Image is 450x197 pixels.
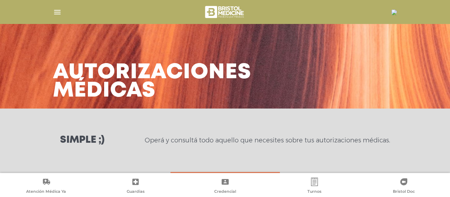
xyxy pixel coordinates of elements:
a: Credencial [180,178,270,196]
span: Turnos [307,189,322,195]
a: Atención Médica Ya [1,178,91,196]
img: 32777 [391,10,397,15]
h3: Simple ;) [60,135,104,145]
span: Guardias [127,189,145,195]
h3: Autorizaciones médicas [53,63,251,100]
img: bristol-medicine-blanco.png [204,4,246,20]
span: Bristol Doc [393,189,415,195]
span: Credencial [214,189,236,195]
p: Operá y consultá todo aquello que necesites sobre tus autorizaciones médicas. [145,136,390,144]
a: Bristol Doc [359,178,449,196]
a: Turnos [270,178,359,196]
a: Guardias [91,178,180,196]
img: Cober_menu-lines-white.svg [53,8,62,17]
span: Atención Médica Ya [26,189,66,195]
